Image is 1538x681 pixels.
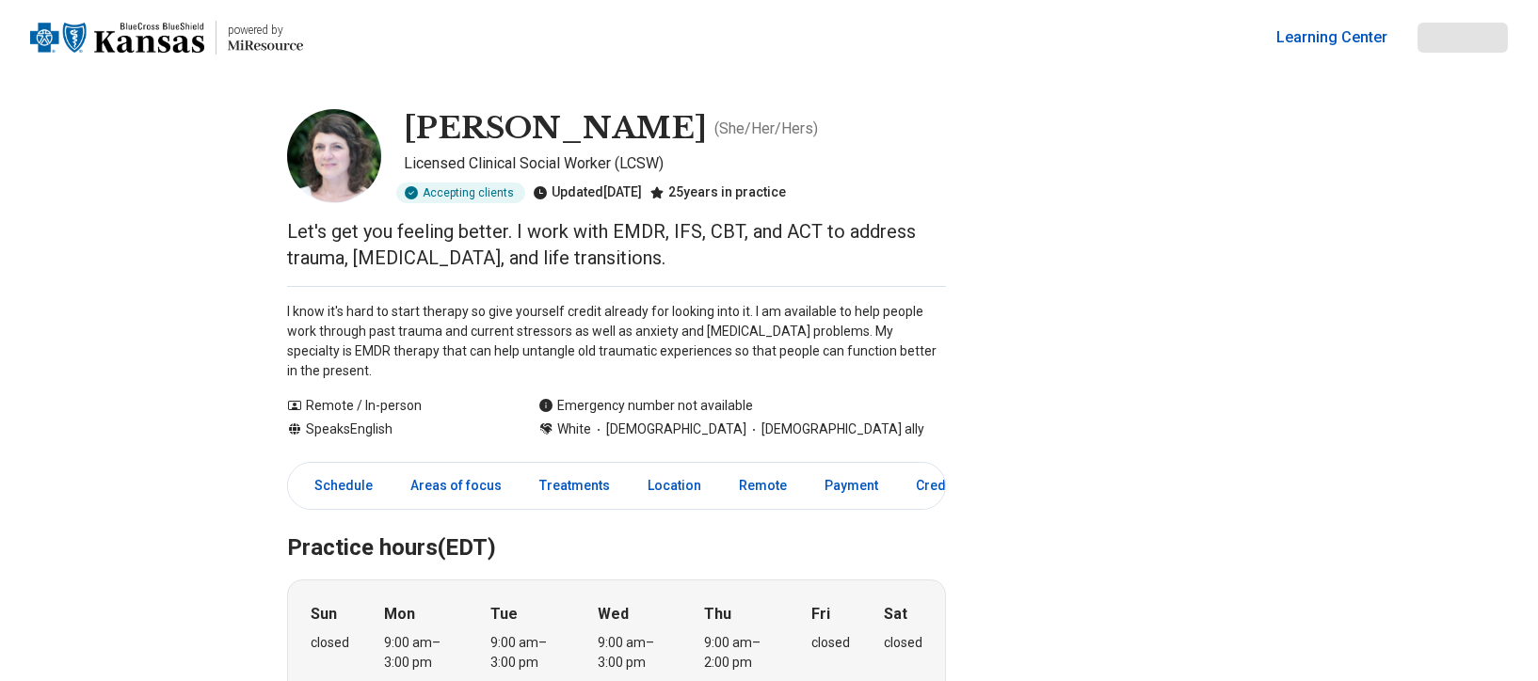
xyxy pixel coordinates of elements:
strong: Wed [598,603,629,626]
div: 9:00 am – 3:00 pm [490,633,563,673]
p: Let's get you feeling better. I work with EMDR, IFS, CBT, and ACT to address trauma, [MEDICAL_DAT... [287,218,946,271]
div: 9:00 am – 2:00 pm [704,633,777,673]
div: 9:00 am – 3:00 pm [384,633,457,673]
p: powered by [228,23,303,38]
span: White [557,420,591,439]
div: Emergency number not available [538,396,753,416]
span: [DEMOGRAPHIC_DATA] [591,420,746,439]
div: Remote / In-person [287,396,501,416]
a: Remote [728,467,798,505]
div: closed [311,633,349,653]
h2: Practice hours (EDT) [287,487,946,564]
div: Updated [DATE] [533,182,642,203]
div: Accepting clients [396,182,525,203]
a: Home page [30,8,303,68]
img: Sarah Dawson, Licensed Clinical Social Worker (LCSW) [287,109,381,203]
a: Treatments [528,467,621,505]
a: Areas of focus [399,467,513,505]
div: closed [811,633,850,653]
div: Speaks English [287,420,501,439]
div: closed [884,633,922,653]
div: 25 years in practice [649,182,786,203]
span: [DEMOGRAPHIC_DATA] ally [746,420,924,439]
p: I know it's hard to start therapy so give yourself credit already for looking into it. I am avail... [287,302,946,381]
p: ( She/Her/Hers ) [714,118,818,140]
p: Licensed Clinical Social Worker (LCSW) [404,152,946,175]
strong: Fri [811,603,830,626]
strong: Tue [490,603,518,626]
a: Learning Center [1276,26,1387,49]
a: Payment [813,467,889,505]
a: Credentials [905,467,999,505]
strong: Sun [311,603,337,626]
div: 9:00 am – 3:00 pm [598,633,670,673]
a: Schedule [292,467,384,505]
strong: Sat [884,603,907,626]
strong: Thu [704,603,731,626]
strong: Mon [384,603,415,626]
h1: [PERSON_NAME] [404,109,707,149]
a: Location [636,467,713,505]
